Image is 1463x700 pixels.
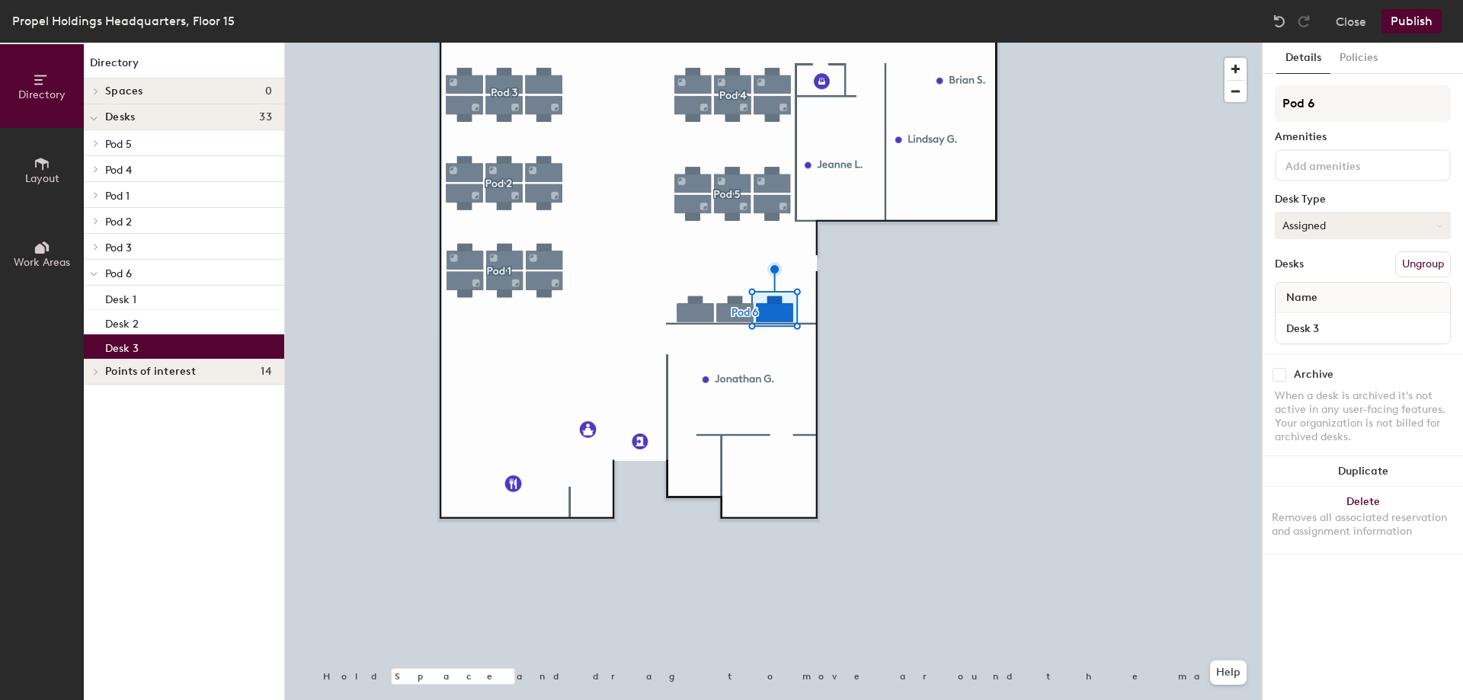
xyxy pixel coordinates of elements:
div: When a desk is archived it's not active in any user-facing features. Your organization is not bil... [1275,389,1451,444]
span: Desks [105,111,135,123]
span: Layout [25,172,59,185]
button: Help [1210,660,1247,685]
h1: Directory [84,55,284,78]
div: Propel Holdings Headquarters, Floor 15 [12,11,235,30]
button: Details [1276,43,1330,74]
span: Pod 2 [105,216,132,229]
img: Redo [1296,14,1311,29]
div: Desk Type [1275,193,1451,206]
span: 14 [261,366,272,378]
input: Add amenities [1282,155,1420,174]
span: Work Areas [14,256,70,269]
button: Policies [1330,43,1387,74]
span: Spaces [105,85,143,97]
div: Removes all associated reservation and assignment information [1272,511,1454,539]
button: Ungroup [1395,251,1451,277]
span: 33 [259,111,272,123]
div: Amenities [1275,131,1451,143]
div: Desks [1275,258,1304,270]
span: 0 [265,85,272,97]
span: Name [1279,284,1325,312]
img: Undo [1272,14,1287,29]
span: Pod 5 [105,138,132,151]
input: Unnamed desk [1279,318,1447,339]
button: Close [1336,9,1366,34]
span: Pod 3 [105,241,132,254]
div: Archive [1294,369,1333,381]
span: Pod 4 [105,164,132,177]
span: Pod 6 [105,267,132,280]
p: Desk 2 [105,313,139,331]
button: Duplicate [1263,456,1463,487]
button: Assigned [1275,212,1451,239]
span: Directory [18,88,66,101]
p: Desk 3 [105,337,139,355]
p: Desk 1 [105,289,136,306]
button: DeleteRemoves all associated reservation and assignment information [1263,487,1463,554]
span: Points of interest [105,366,196,378]
span: Pod 1 [105,190,130,203]
button: Publish [1381,9,1442,34]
